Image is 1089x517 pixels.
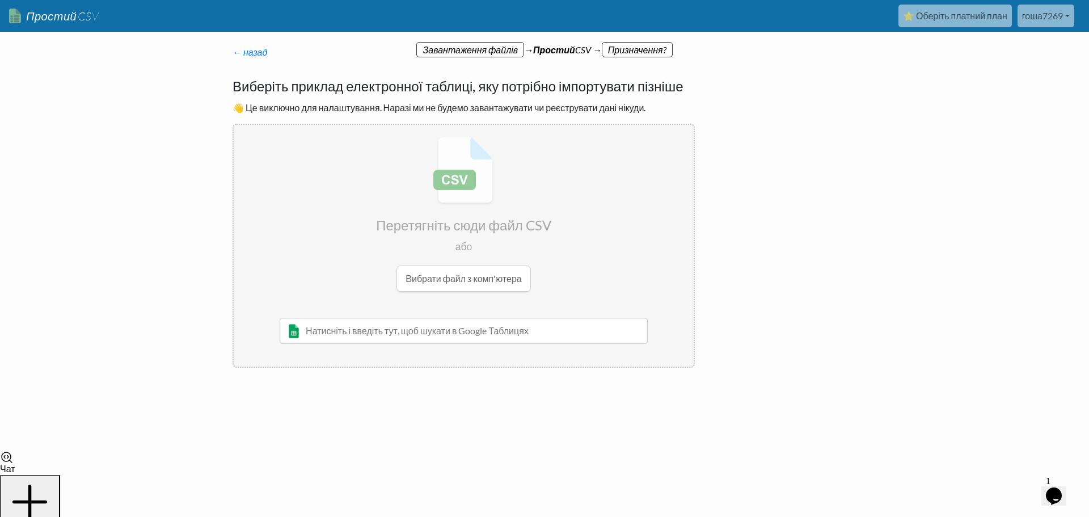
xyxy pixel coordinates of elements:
font: Виберіть приклад електронної таблиці, яку потрібно імпортувати пізніше [233,78,683,94]
a: ПростийCSV [9,5,99,28]
font: гоша7269 [1022,10,1063,21]
font: CSV [78,9,99,23]
a: ← назад [233,47,267,57]
font: ⭐ Оберіть платний план [903,10,1007,21]
a: ⭐ Оберіть платний план [898,5,1012,27]
font: 👋 Це виключно для налаштування. Наразі ми не будемо завантажувати чи реєструвати дані нікуди. [233,102,645,113]
font: Простий [26,9,77,23]
input: Натисніть і введіть тут, щоб шукати в Google Таблицях [280,318,648,344]
iframe: віджет чату [1041,472,1078,506]
a: гоша7269 [1018,5,1074,27]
